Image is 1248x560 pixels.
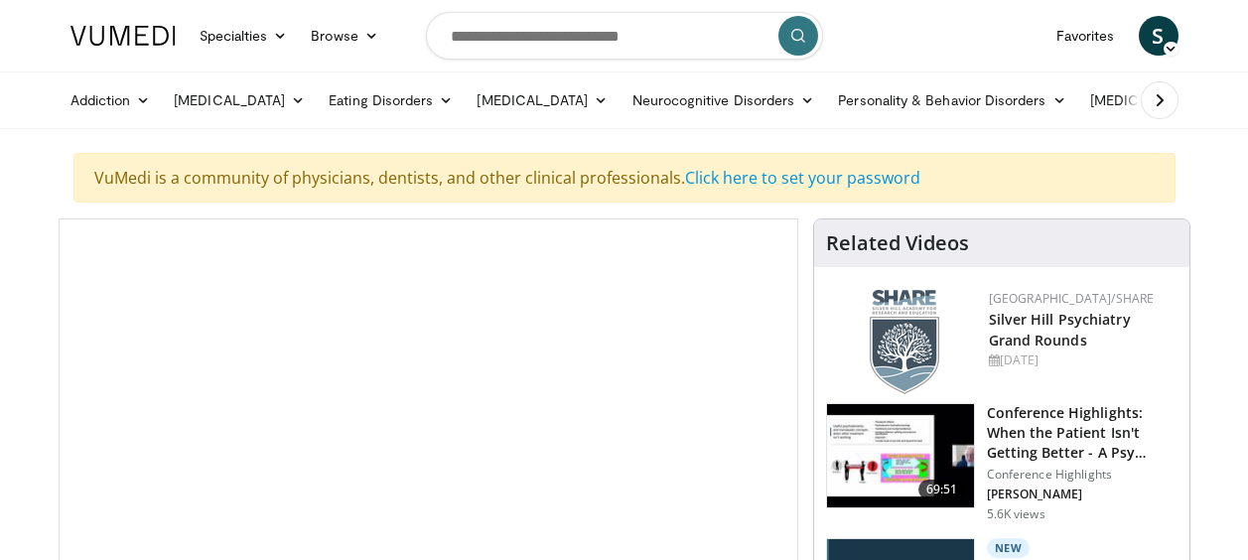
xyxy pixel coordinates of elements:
p: New [987,538,1031,558]
a: S [1139,16,1179,56]
a: Specialties [188,16,300,56]
h3: Conference Highlights: When the Patient Isn't Getting Better - A Psy… [987,403,1178,463]
img: 4362ec9e-0993-4580-bfd4-8e18d57e1d49.150x105_q85_crop-smart_upscale.jpg [827,404,974,507]
a: [MEDICAL_DATA] [162,80,317,120]
a: Click here to set your password [685,167,920,189]
a: Personality & Behavior Disorders [826,80,1077,120]
img: VuMedi Logo [70,26,176,46]
p: [PERSON_NAME] [987,487,1178,502]
a: Eating Disorders [317,80,465,120]
div: VuMedi is a community of physicians, dentists, and other clinical professionals. [73,153,1176,203]
p: Conference Highlights [987,467,1178,483]
a: Favorites [1044,16,1127,56]
p: 5.6K views [987,506,1045,522]
a: [MEDICAL_DATA] [465,80,620,120]
a: Neurocognitive Disorders [621,80,827,120]
div: [DATE] [989,351,1174,369]
img: f8aaeb6d-318f-4fcf-bd1d-54ce21f29e87.png.150x105_q85_autocrop_double_scale_upscale_version-0.2.png [870,290,939,394]
h4: Related Videos [826,231,969,255]
input: Search topics, interventions [426,12,823,60]
a: 69:51 Conference Highlights: When the Patient Isn't Getting Better - A Psy… Conference Highlights... [826,403,1178,522]
a: Addiction [59,80,163,120]
span: 69:51 [918,480,966,499]
a: [GEOGRAPHIC_DATA]/SHARE [989,290,1155,307]
a: Silver Hill Psychiatry Grand Rounds [989,310,1131,350]
a: Browse [299,16,390,56]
